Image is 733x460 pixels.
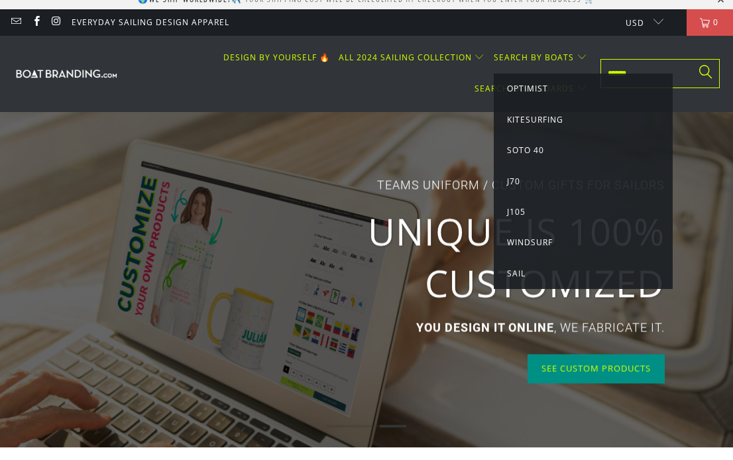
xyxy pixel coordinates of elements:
[323,205,665,309] p: Unique is 100% customized
[353,425,380,428] li: Page dot 2
[323,176,665,195] p: Teams Uniform / Custom Gifts for Sailors
[615,9,663,36] button: USD
[339,52,472,63] span: ALL 2024 SAILING COLLECTION
[507,235,659,250] a: Windsurf
[507,174,659,189] a: J70
[10,17,21,28] a: Email Boatbranding
[475,74,587,105] summary: SEARCH RASH GUARDS
[475,83,574,94] span: SEARCH RASH GUARDS
[626,17,644,29] span: USD
[339,42,485,74] summary: ALL 2024 SAILING COLLECTION
[507,143,659,158] a: Soto 40
[507,82,659,96] a: Optimist
[380,425,406,428] li: Page dot 3
[710,9,722,36] span: 0
[507,206,526,217] span: J105
[507,114,563,125] span: Kitesurfing
[507,144,544,156] span: Soto 40
[507,83,548,94] span: Optimist
[327,425,353,428] li: Page dot 1
[13,67,119,80] img: Boatbranding
[507,237,553,248] span: Windsurf
[687,9,733,36] a: 0
[223,42,330,74] a: DESIGN BY YOURSELF 🔥
[223,52,330,63] span: DESIGN BY YOURSELF 🔥
[30,17,41,28] a: Boatbranding on Facebook
[72,15,229,30] a: Everyday Sailing Design Apparel
[528,355,665,384] a: SEE CUSTOM PRODUCTS
[507,268,526,279] span: Sail
[507,266,659,281] a: Sail
[507,113,659,127] a: Kitesurfing
[416,321,554,335] strong: You design it online
[494,52,574,63] span: SEARCH BY BOATS
[507,205,659,219] a: J105
[507,176,520,187] span: J70
[323,319,665,338] p: , we fabricate it.
[133,42,587,105] nav: Translation missing: en.navigation.header.main_nav
[494,42,587,74] summary: SEARCH BY BOATS
[50,17,62,28] a: Boatbranding on Instagram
